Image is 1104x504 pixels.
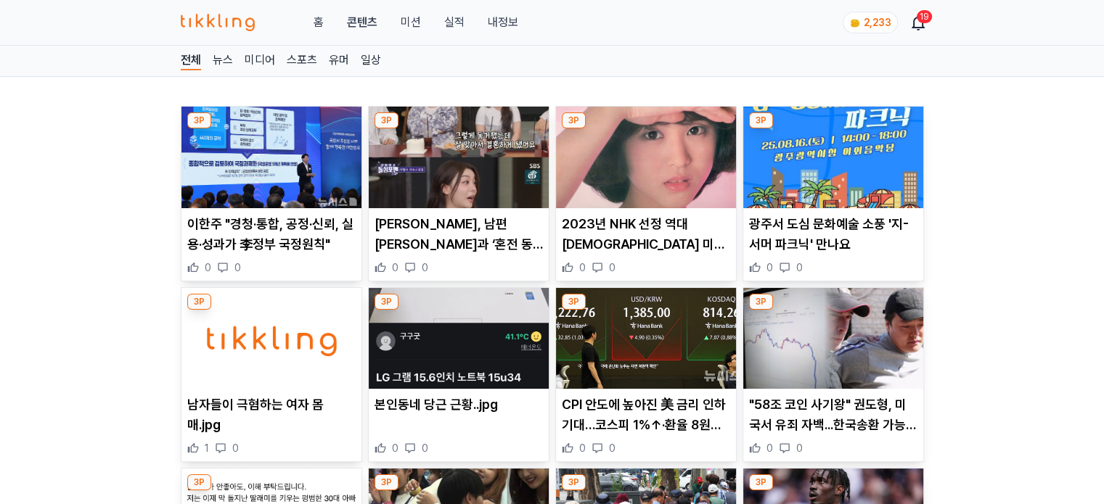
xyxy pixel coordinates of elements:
p: 이한주 "경청·통합, 공정·신뢰, 실용·성과가 李정부 국정원칙" [187,214,356,255]
span: 0 [609,441,616,455]
span: 0 [609,260,616,275]
div: 3P [187,112,211,128]
img: 2023년 NHK 선정 역대 일본 미녀 17선 [556,107,736,208]
div: 3P [749,294,773,310]
a: 전체 [181,51,201,70]
div: 3P [749,112,773,128]
a: coin 2,233 [843,12,895,33]
span: 0 [205,260,211,275]
span: 1 [205,441,209,455]
span: 0 [232,441,239,455]
div: 3P [562,294,586,310]
button: 미션 [400,14,420,31]
div: 3P [375,294,398,310]
span: 0 [579,441,586,455]
p: 본인동네 당근 근황..jpg [375,394,543,415]
div: 3P 2023년 NHK 선정 역대 일본 미녀 17선 2023년 NHK 선정 역대 [DEMOGRAPHIC_DATA] 미녀 17선 0 0 [555,106,737,281]
a: 스포츠 [287,51,317,70]
span: 0 [796,260,803,275]
img: coin [849,17,861,29]
a: 실적 [443,14,464,31]
p: [PERSON_NAME], 남편 [PERSON_NAME]과 ‘혼전 동거’ 고백…“살아보고 안 맞으면 헤어지려 했다” 쿨내 진동 [375,214,543,255]
a: 내정보 [487,14,518,31]
a: 유머 [329,51,349,70]
span: 0 [234,260,241,275]
div: 3P [375,474,398,490]
span: 0 [422,260,428,275]
img: "58조 코인 사기왕" 권도형, 미국서 유죄 자백...한국송환 가능성 열려(+테라,코인사기, 유죄, 구속,피해액,징역) [743,288,923,389]
img: 남자들이 극혐하는 여자 몸매.jpg [181,288,361,389]
div: 3P 광주서 도심 문화예술 소풍 '지-서머 파크닉' 만나요 광주서 도심 문화예술 소풍 '지-서머 파크닉' 만나요 0 0 [743,106,924,281]
span: 0 [766,441,773,455]
img: 본인동네 당근 근황..jpg [369,288,549,389]
img: 티끌링 [181,14,255,31]
div: 3P 에일리, 남편 최시훈과 ‘혼전 동거’ 고백…“살아보고 안 맞으면 헤어지려 했다” 쿨내 진동 [PERSON_NAME], 남편 [PERSON_NAME]과 ‘혼전 동거’ 고백... [368,106,549,281]
div: 3P [749,474,773,490]
a: 19 [912,14,924,31]
span: 0 [422,441,428,455]
a: 홈 [313,14,323,31]
div: 3P "58조 코인 사기왕" 권도형, 미국서 유죄 자백...한국송환 가능성 열려(+테라,코인사기, 유죄, 구속,피해액,징역) "58조 코인 사기왕" 권도형, 미국서 유죄 자백... [743,287,924,463]
div: 3P 남자들이 극혐하는 여자 몸매.jpg 남자들이 극혐하는 여자 몸매.jpg 1 0 [181,287,362,463]
div: 3P [562,474,586,490]
p: CPI 안도에 높아진 美 금리 인하 기대…코스피 1%↑·환율 8원 '뚝' [562,394,730,435]
span: 0 [579,260,586,275]
img: 에일리, 남편 최시훈과 ‘혼전 동거’ 고백…“살아보고 안 맞으면 헤어지려 했다” 쿨내 진동 [369,107,549,208]
p: "58조 코인 사기왕" 권도형, 미국서 유죄 자백...한국송환 가능성 열려(+테라,코인사기, 유죄, 구속,피해액,징역) [749,394,917,435]
div: 3P [562,112,586,128]
p: 남자들이 극혐하는 여자 몸매.jpg [187,394,356,435]
img: 광주서 도심 문화예술 소풍 '지-서머 파크닉' 만나요 [743,107,923,208]
div: 3P CPI 안도에 높아진 美 금리 인하 기대…코스피 1%↑·환율 8원 '뚝' CPI 안도에 높아진 美 금리 인하 기대…코스피 1%↑·환율 8원 '뚝' 0 0 [555,287,737,463]
p: 2023년 NHK 선정 역대 [DEMOGRAPHIC_DATA] 미녀 17선 [562,214,730,255]
span: 0 [392,441,398,455]
span: 0 [392,260,398,275]
a: 뉴스 [213,51,233,70]
div: 3P [187,294,211,310]
div: 19 [917,10,932,23]
p: 광주서 도심 문화예술 소풍 '지-서머 파크닉' 만나요 [749,214,917,255]
span: 0 [766,260,773,275]
img: 이한주 "경청·통합, 공정·신뢰, 실용·성과가 李정부 국정원칙" [181,107,361,208]
div: 3P 이한주 "경청·통합, 공정·신뢰, 실용·성과가 李정부 국정원칙" 이한주 "경청·통합, 공정·신뢰, 실용·성과가 李정부 국정원칙" 0 0 [181,106,362,281]
span: 2,233 [864,17,891,28]
img: CPI 안도에 높아진 美 금리 인하 기대…코스피 1%↑·환율 8원 '뚝' [556,288,736,389]
div: 3P [375,112,398,128]
span: 0 [796,441,803,455]
div: 3P [187,474,211,490]
a: 콘텐츠 [346,14,377,31]
a: 일상 [361,51,381,70]
div: 3P 본인동네 당근 근황..jpg 본인동네 당근 근황..jpg 0 0 [368,287,549,463]
a: 미디어 [245,51,275,70]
